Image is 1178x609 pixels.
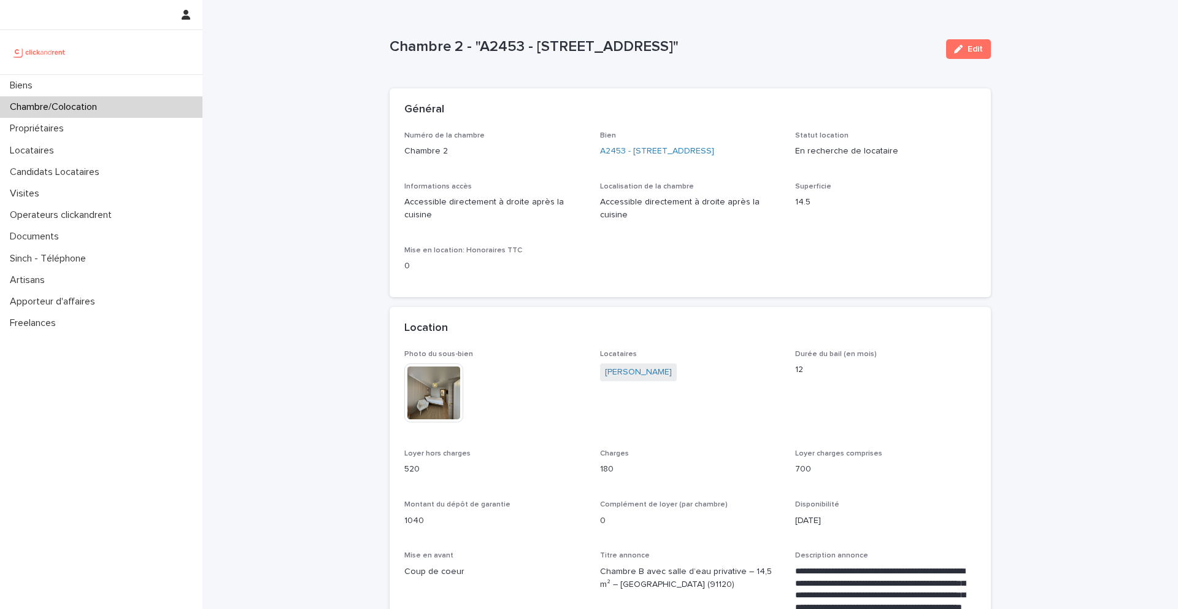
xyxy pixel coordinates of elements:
[5,231,69,242] p: Documents
[404,183,472,190] span: Informations accès
[404,450,471,457] span: Loyer hors charges
[795,145,976,158] p: En recherche de locataire
[795,351,877,358] span: Durée du bail (en mois)
[946,39,991,59] button: Edit
[795,552,868,559] span: Description annonce
[5,317,66,329] p: Freelances
[600,552,650,559] span: Titre annonce
[600,132,616,139] span: Bien
[795,463,976,476] p: 700
[404,322,448,335] h2: Location
[404,552,453,559] span: Mise en avant
[404,103,444,117] h2: Général
[600,351,637,358] span: Locataires
[5,253,96,265] p: Sinch - Téléphone
[404,260,585,273] p: 0
[5,296,105,308] p: Apporteur d'affaires
[404,132,485,139] span: Numéro de la chambre
[404,565,585,578] p: Coup de coeur
[390,38,936,56] p: Chambre 2 - "A2453 - [STREET_ADDRESS]"
[968,45,983,53] span: Edit
[5,101,107,113] p: Chambre/Colocation
[795,183,831,190] span: Superficie
[795,450,882,457] span: Loyer charges comprises
[600,463,781,476] p: 180
[404,463,585,476] p: 520
[795,132,849,139] span: Statut location
[5,80,42,91] p: Biens
[5,188,49,200] p: Visites
[600,514,781,527] p: 0
[5,209,121,221] p: Operateurs clickandrent
[600,183,694,190] span: Localisation de la chambre
[404,145,585,158] p: Chambre 2
[404,351,473,358] span: Photo du sous-bien
[605,366,672,379] a: [PERSON_NAME]
[795,363,976,376] p: 12
[600,450,629,457] span: Charges
[404,501,510,508] span: Montant du dépôt de garantie
[795,501,839,508] span: Disponibilité
[404,514,585,527] p: 1040
[600,501,728,508] span: Complément de loyer (par chambre)
[795,514,976,527] p: [DATE]
[600,145,714,158] a: A2453 - [STREET_ADDRESS]
[404,247,522,254] span: Mise en location: Honoraires TTC
[5,123,74,134] p: Propriétaires
[600,196,781,222] p: Accessible directement à droite après la cuisine
[10,40,69,64] img: UCB0brd3T0yccxBKYDjQ
[5,166,109,178] p: Candidats Locataires
[5,145,64,157] p: Locataires
[795,196,976,209] p: 14.5
[404,196,585,222] p: Accessible directement à droite après la cuisine
[600,565,781,591] p: Chambre B avec salle d’eau privative – 14,5 m² – [GEOGRAPHIC_DATA] (91120)
[5,274,55,286] p: Artisans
